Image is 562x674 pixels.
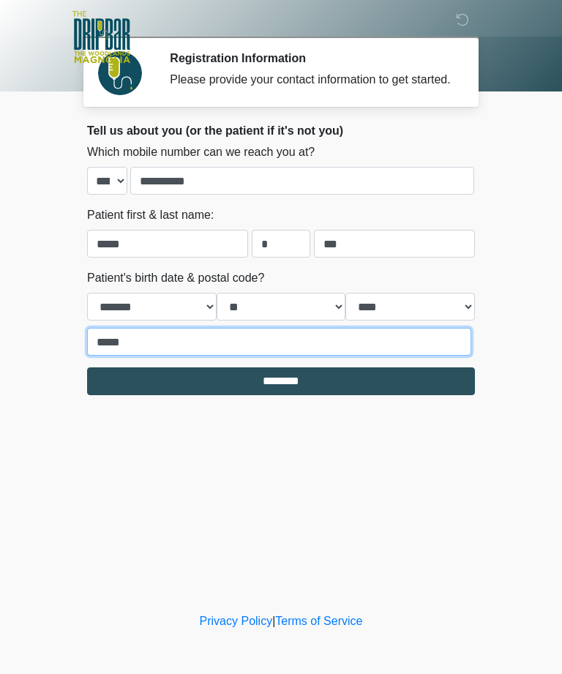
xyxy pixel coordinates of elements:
[170,71,453,89] div: Please provide your contact information to get started.
[87,124,475,138] h2: Tell us about you (or the patient if it's not you)
[72,11,130,64] img: The DripBar - Magnolia Logo
[275,615,362,627] a: Terms of Service
[272,615,275,627] a: |
[87,143,315,161] label: Which mobile number can we reach you at?
[87,269,264,287] label: Patient's birth date & postal code?
[87,206,214,224] label: Patient first & last name:
[200,615,273,627] a: Privacy Policy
